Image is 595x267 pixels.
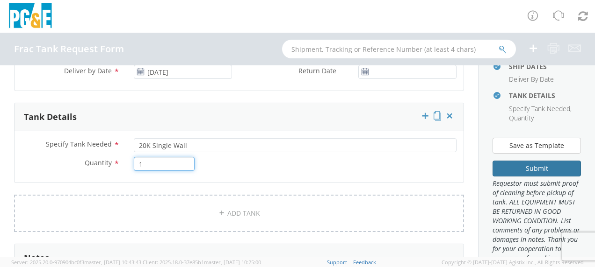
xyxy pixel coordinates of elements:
a: ADD TANK [14,195,464,232]
li: , [509,104,572,113]
h3: Tank Details [24,112,77,122]
span: master, [DATE] 10:25:00 [204,259,261,266]
span: Specify Tank Needed [46,140,112,148]
span: Quantity [509,113,534,122]
a: Feedback [353,259,376,266]
img: pge-logo-06675f144f4cfa6a6814.png [7,3,54,30]
span: Copyright © [DATE]-[DATE] Agistix Inc., All Rights Reserved [442,259,584,266]
h4: Frac Tank Request Form [14,44,124,54]
span: Client: 2025.18.0-37e85b1 [143,259,261,266]
span: Return Date [298,66,336,75]
a: Support [327,259,347,266]
h4: Tank Details [509,92,581,99]
span: Quantity [85,158,112,167]
span: Deliver By Date [509,75,554,84]
span: Specify Tank Needed [509,104,570,113]
button: Save as Template [493,138,581,154]
h4: Ship Dates [509,63,581,70]
span: master, [DATE] 10:43:43 [84,259,141,266]
button: Submit [493,161,581,176]
span: Deliver by Date [64,66,112,75]
span: Server: 2025.20.0-970904bc0f3 [11,259,141,266]
h3: Notes [24,253,49,263]
input: Shipment, Tracking or Reference Number (at least 4 chars) [282,40,516,58]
